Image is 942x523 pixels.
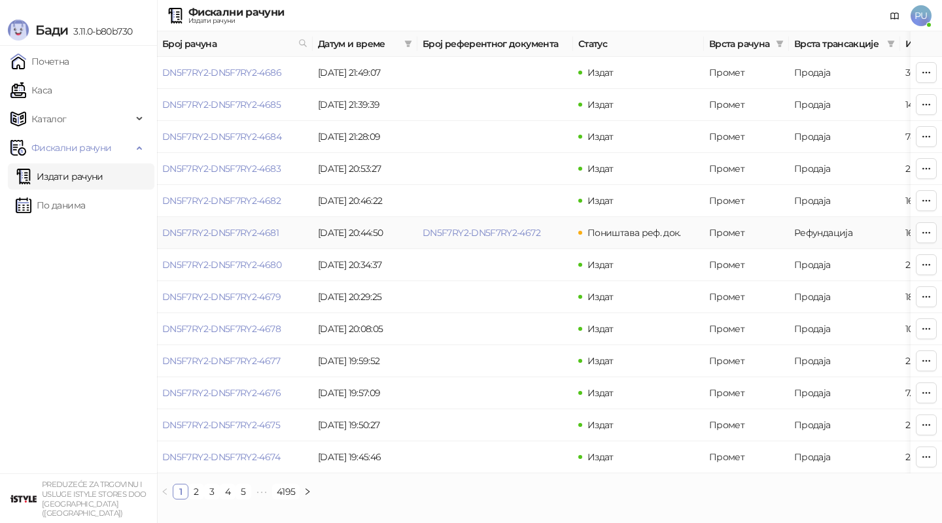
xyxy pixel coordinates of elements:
[704,377,789,409] td: Промет
[789,217,900,249] td: Рефундација
[235,484,251,499] li: 5
[157,409,313,441] td: DN5F7RY2-DN5F7RY2-4675
[318,37,399,51] span: Датум и време
[162,419,280,431] a: DN5F7RY2-DN5F7RY2-4675
[587,451,614,463] span: Издат
[789,153,900,185] td: Продаја
[587,99,614,110] span: Издат
[35,22,68,38] span: Бади
[704,441,789,473] td: Промет
[31,106,67,132] span: Каталог
[157,441,313,473] td: DN5F7RY2-DN5F7RY2-4674
[300,484,315,499] button: right
[587,227,681,239] span: Поништава реф. док.
[402,34,415,54] span: filter
[789,377,900,409] td: Продаја
[157,153,313,185] td: DN5F7RY2-DN5F7RY2-4683
[704,31,789,57] th: Врста рачуна
[789,441,900,473] td: Продаја
[313,153,417,185] td: [DATE] 20:53:27
[162,195,281,207] a: DN5F7RY2-DN5F7RY2-4682
[704,249,789,281] td: Промет
[587,419,614,431] span: Издат
[162,163,281,175] a: DN5F7RY2-DN5F7RY2-4683
[236,484,251,499] a: 5
[16,163,103,190] a: Издати рачуни
[161,488,169,496] span: left
[10,77,52,103] a: Каса
[157,57,313,89] td: DN5F7RY2-DN5F7RY2-4686
[789,409,900,441] td: Продаја
[587,387,614,399] span: Издат
[704,121,789,153] td: Промет
[587,291,614,303] span: Издат
[157,484,173,499] li: Претходна страна
[220,484,235,499] a: 4
[587,163,614,175] span: Издат
[162,355,280,367] a: DN5F7RY2-DN5F7RY2-4677
[157,281,313,313] td: DN5F7RY2-DN5F7RY2-4679
[789,57,900,89] td: Продаја
[313,89,417,121] td: [DATE] 21:39:39
[773,34,786,54] span: filter
[789,121,900,153] td: Продаја
[776,40,784,48] span: filter
[789,345,900,377] td: Продаја
[887,40,895,48] span: filter
[313,377,417,409] td: [DATE] 19:57:09
[162,387,281,399] a: DN5F7RY2-DN5F7RY2-4676
[162,323,281,335] a: DN5F7RY2-DN5F7RY2-4678
[157,217,313,249] td: DN5F7RY2-DN5F7RY2-4681
[587,67,614,78] span: Издат
[273,484,299,499] a: 4195
[162,37,293,51] span: Број рачуна
[789,249,900,281] td: Продаја
[251,484,272,499] span: •••
[423,227,540,239] a: DN5F7RY2-DN5F7RY2-4672
[704,345,789,377] td: Промет
[10,486,37,512] img: 64x64-companyLogo-77b92cf4-9946-4f36-9751-bf7bb5fd2c7d.png
[173,484,188,499] li: 1
[789,31,900,57] th: Врста трансакције
[789,281,900,313] td: Продаја
[884,5,905,26] a: Документација
[313,185,417,217] td: [DATE] 20:46:22
[587,195,614,207] span: Издат
[313,281,417,313] td: [DATE] 20:29:25
[188,18,284,24] div: Издати рачуни
[173,484,188,499] a: 1
[704,281,789,313] td: Промет
[313,313,417,345] td: [DATE] 20:08:05
[313,409,417,441] td: [DATE] 19:50:27
[587,131,614,143] span: Издат
[157,313,313,345] td: DN5F7RY2-DN5F7RY2-4678
[704,153,789,185] td: Промет
[704,89,789,121] td: Промет
[162,259,281,271] a: DN5F7RY2-DN5F7RY2-4680
[794,37,882,51] span: Врста трансакције
[157,121,313,153] td: DN5F7RY2-DN5F7RY2-4684
[789,313,900,345] td: Продаја
[789,185,900,217] td: Продаја
[587,323,614,335] span: Издат
[404,40,412,48] span: filter
[313,345,417,377] td: [DATE] 19:59:52
[68,25,132,37] span: 3.11.0-b80b730
[313,57,417,89] td: [DATE] 21:49:07
[251,484,272,499] li: Следећих 5 Страна
[188,484,204,499] li: 2
[313,121,417,153] td: [DATE] 21:28:09
[313,441,417,473] td: [DATE] 19:45:46
[10,48,69,75] a: Почетна
[704,185,789,217] td: Промет
[162,131,281,143] a: DN5F7RY2-DN5F7RY2-4684
[304,488,311,496] span: right
[313,249,417,281] td: [DATE] 20:34:37
[911,5,932,26] span: PU
[587,355,614,367] span: Издат
[162,227,279,239] a: DN5F7RY2-DN5F7RY2-4681
[157,377,313,409] td: DN5F7RY2-DN5F7RY2-4676
[313,217,417,249] td: [DATE] 20:44:50
[162,67,281,78] a: DN5F7RY2-DN5F7RY2-4686
[417,31,573,57] th: Број референтног документа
